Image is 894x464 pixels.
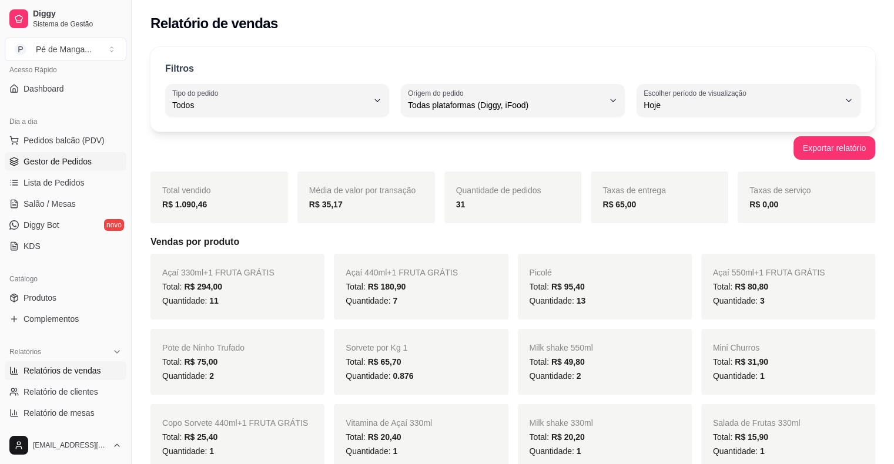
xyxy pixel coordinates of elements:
[346,296,397,305] span: Quantidade:
[33,9,122,19] span: Diggy
[346,357,401,367] span: Total:
[5,361,126,380] a: Relatórios de vendas
[5,173,126,192] a: Lista de Pedidos
[602,200,636,209] strong: R$ 65,00
[760,371,765,381] span: 1
[5,216,126,234] a: Diggy Botnovo
[162,200,207,209] strong: R$ 1.090,46
[15,43,26,55] span: P
[393,296,397,305] span: 7
[368,432,401,442] span: R$ 20,40
[162,371,214,381] span: Quantidade:
[5,425,126,443] a: Relatório de fidelidadenovo
[5,270,126,288] div: Catálogo
[184,357,217,367] span: R$ 75,00
[346,343,407,352] span: Sorvete por Kg 1
[393,446,397,456] span: 1
[401,84,625,117] button: Origem do pedidoTodas plataformas (Diggy, iFood)
[33,441,108,450] span: [EMAIL_ADDRESS][DOMAIN_NAME]
[530,357,585,367] span: Total:
[162,296,219,305] span: Quantidade:
[637,84,860,117] button: Escolher período de visualizaçãoHoje
[577,296,586,305] span: 13
[162,268,274,277] span: Açaí 330ml+1 FRUTA GRÁTIS
[530,282,585,291] span: Total:
[346,418,432,428] span: Vitamina de Açaí 330ml
[530,418,593,428] span: Milk shake 330ml
[24,177,85,189] span: Lista de Pedidos
[162,432,217,442] span: Total:
[368,282,406,291] span: R$ 180,90
[346,371,413,381] span: Quantidade:
[24,313,79,325] span: Complementos
[713,282,768,291] span: Total:
[530,432,585,442] span: Total:
[165,62,194,76] p: Filtros
[33,19,122,29] span: Sistema de Gestão
[24,407,95,419] span: Relatório de mesas
[713,446,765,456] span: Quantidade:
[24,135,105,146] span: Pedidos balcão (PDV)
[5,131,126,150] button: Pedidos balcão (PDV)
[5,152,126,171] a: Gestor de Pedidos
[346,268,458,277] span: Açaí 440ml+1 FRUTA GRÁTIS
[209,446,214,456] span: 1
[346,282,406,291] span: Total:
[644,99,839,111] span: Hoje
[551,432,585,442] span: R$ 20,20
[749,200,778,209] strong: R$ 0,00
[162,357,217,367] span: Total:
[530,296,586,305] span: Quantidade:
[456,200,466,209] strong: 31
[184,282,222,291] span: R$ 294,00
[24,219,59,231] span: Diggy Bot
[5,60,126,79] div: Acesso Rápido
[36,43,92,55] div: Pé de Manga ...
[5,79,126,98] a: Dashboard
[602,186,665,195] span: Taxas de entrega
[577,371,581,381] span: 2
[5,310,126,328] a: Complementos
[5,431,126,459] button: [EMAIL_ADDRESS][DOMAIN_NAME]
[735,432,768,442] span: R$ 15,90
[793,136,875,160] button: Exportar relatório
[24,83,64,95] span: Dashboard
[530,371,581,381] span: Quantidade:
[760,446,765,456] span: 1
[530,446,581,456] span: Quantidade:
[749,186,811,195] span: Taxas de serviço
[5,288,126,307] a: Produtos
[209,296,219,305] span: 11
[551,357,585,367] span: R$ 49,80
[713,343,759,352] span: Mini Churros
[5,237,126,255] a: KDS
[150,14,278,33] h2: Relatório de vendas
[5,382,126,401] a: Relatório de clientes
[24,386,98,398] span: Relatório de clientes
[530,268,552,277] span: Picolé
[309,200,343,209] strong: R$ 35,17
[9,347,41,357] span: Relatórios
[165,84,389,117] button: Tipo do pedidoTodos
[713,296,765,305] span: Quantidade:
[5,38,126,61] button: Select a team
[456,186,541,195] span: Quantidade de pedidos
[5,404,126,422] a: Relatório de mesas
[713,432,768,442] span: Total:
[713,357,768,367] span: Total:
[150,235,875,249] h5: Vendas por produto
[735,357,768,367] span: R$ 31,90
[5,112,126,131] div: Dia a dia
[713,371,765,381] span: Quantidade:
[184,432,217,442] span: R$ 25,40
[346,432,401,442] span: Total:
[368,357,401,367] span: R$ 65,70
[5,194,126,213] a: Salão / Mesas
[24,365,101,376] span: Relatórios de vendas
[209,371,214,381] span: 2
[162,186,211,195] span: Total vendido
[760,296,765,305] span: 3
[162,446,214,456] span: Quantidade:
[713,268,825,277] span: Açaí 550ml+1 FRUTA GRÁTIS
[309,186,416,195] span: Média de valor por transação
